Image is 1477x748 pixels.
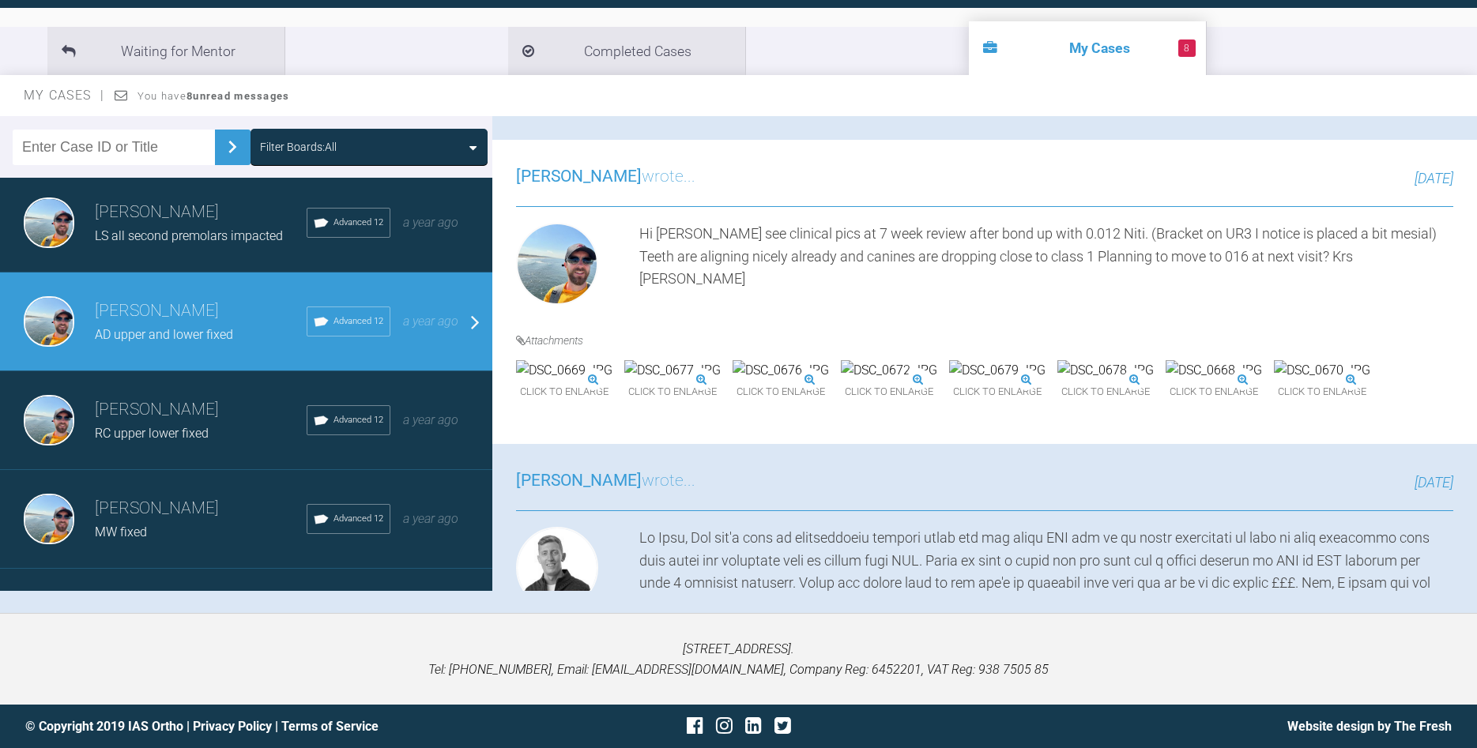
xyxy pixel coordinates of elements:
h3: wrote... [516,164,695,190]
span: [DATE] [1415,474,1453,491]
span: Advanced 12 [333,413,383,427]
div: Filter Boards: All [260,138,337,156]
span: Click to enlarge [1057,380,1154,404]
h3: [PERSON_NAME] [95,199,307,226]
span: Advanced 12 [333,314,383,329]
h3: [PERSON_NAME] [95,397,307,423]
img: DSC_0670.JPG [1274,360,1370,381]
a: Website design by The Fresh [1287,719,1452,734]
span: a year ago [403,314,458,329]
span: Click to enlarge [1166,380,1262,404]
span: a year ago [403,511,458,526]
img: Owen Walls [516,223,598,305]
div: © Copyright 2019 IAS Ortho | | [25,716,501,737]
h3: wrote... [516,468,695,494]
span: MW fixed [95,524,147,539]
img: Owen Walls [24,494,74,544]
span: RC upper lower fixed [95,426,209,441]
span: [PERSON_NAME] [516,167,642,186]
img: DSC_0679.JPG [949,360,1046,381]
li: Waiting for Mentor [47,27,284,75]
img: Owen Walls [24,296,74,347]
img: DSC_0677.JPG [624,360,721,381]
span: LS all second premolars impacted [95,228,283,243]
a: Privacy Policy [193,719,272,734]
span: Click to enlarge [1274,380,1370,404]
span: Click to enlarge [733,380,829,404]
strong: 8 unread messages [187,90,289,102]
span: [DATE] [1415,170,1453,186]
li: My Cases [969,21,1206,75]
img: Owen Walls [24,197,74,248]
img: DSC_0672.JPG [841,360,937,381]
img: chevronRight.28bd32b0.svg [220,134,245,160]
input: Enter Case ID or Title [13,130,215,165]
div: Hi [PERSON_NAME] see clinical pics at 7 week review after bond up with 0.012 Niti. (Bracket on UR... [639,223,1453,311]
span: Advanced 12 [333,216,383,230]
span: Click to enlarge [949,380,1046,404]
img: DSC_0668.JPG [1166,360,1262,381]
span: Click to enlarge [516,380,612,404]
span: Click to enlarge [624,380,721,404]
span: AD upper and lower fixed [95,327,233,342]
h4: Attachments [516,332,1453,349]
p: [STREET_ADDRESS]. Tel: [PHONE_NUMBER], Email: [EMAIL_ADDRESS][DOMAIN_NAME], Company Reg: 6452201,... [25,639,1452,679]
li: Completed Cases [508,27,745,75]
span: You have [138,90,290,102]
h3: [PERSON_NAME] [95,298,307,325]
span: [PERSON_NAME] [516,471,642,490]
a: Terms of Service [281,719,379,734]
img: Owen Walls [24,395,74,445]
img: Josh Rowley [516,527,598,609]
span: 8 [1178,39,1196,57]
img: DSC_0676.JPG [733,360,829,381]
span: My Cases [24,88,105,103]
span: Click to enlarge [841,380,937,404]
img: DSC_0678.JPG [1057,360,1154,381]
img: DSC_0669.JPG [516,360,612,381]
span: Advanced 12 [333,512,383,526]
h3: [PERSON_NAME] [95,495,307,522]
span: a year ago [403,412,458,427]
span: a year ago [403,215,458,230]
